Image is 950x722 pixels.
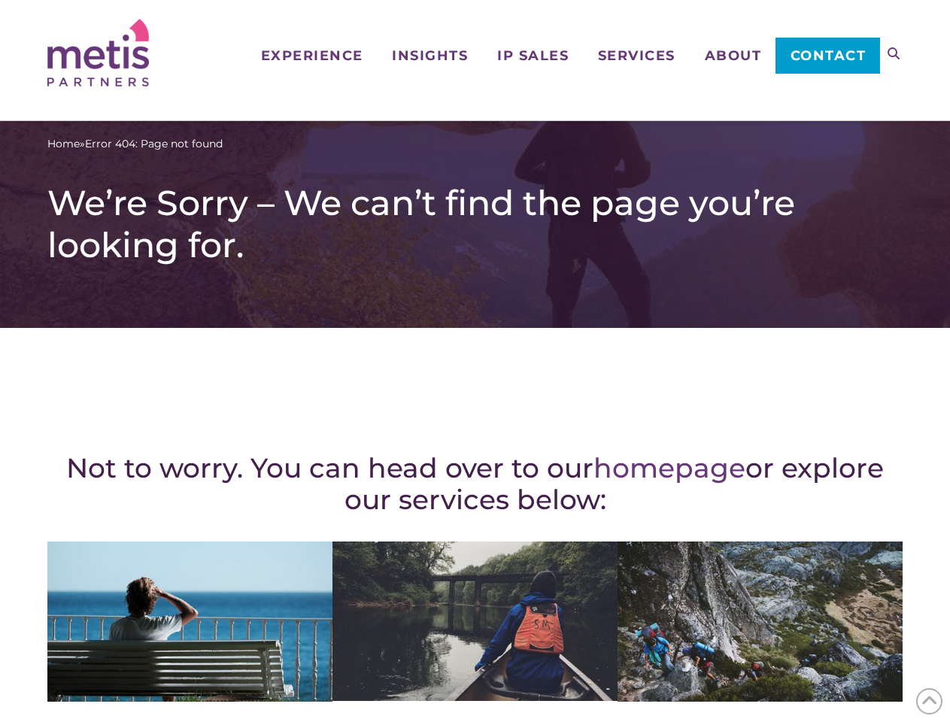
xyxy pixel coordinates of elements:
[47,452,903,515] h2: Not to worry. You can head over to our or explore our services below:
[85,136,223,152] span: Error 404: Page not found
[392,49,468,62] span: Insights
[791,49,867,62] span: Contact
[593,451,745,484] a: homepage
[598,49,675,62] span: Services
[47,136,80,152] a: Home
[705,49,762,62] span: About
[916,688,942,714] span: Back to Top
[261,49,363,62] span: Experience
[47,136,223,152] span: »
[775,38,880,74] a: Contact
[47,19,149,86] img: Metis Partners
[47,182,903,266] h1: We’re Sorry – We can’t find the page you’re looking for.
[497,49,569,62] span: IP Sales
